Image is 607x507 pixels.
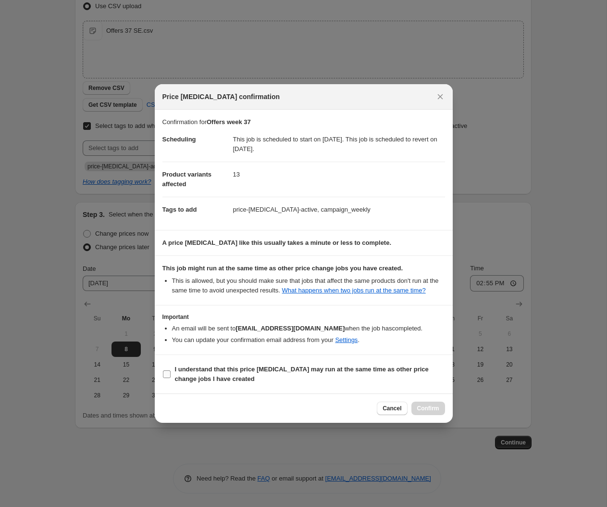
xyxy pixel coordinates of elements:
b: I understand that this price [MEDICAL_DATA] may run at the same time as other price change jobs I... [175,366,429,382]
p: Confirmation for [162,117,445,127]
li: This is allowed, but you should make sure that jobs that affect the same products don ' t run at ... [172,276,445,295]
b: Offers week 37 [207,118,251,126]
dd: price-[MEDICAL_DATA]-active, campaign_weekly [233,197,445,222]
span: Scheduling [162,136,196,143]
button: Close [434,90,447,103]
button: Cancel [377,402,407,415]
b: [EMAIL_ADDRESS][DOMAIN_NAME] [235,325,345,332]
span: Price [MEDICAL_DATA] confirmation [162,92,280,101]
span: Tags to add [162,206,197,213]
a: Settings [335,336,358,343]
span: Product variants affected [162,171,212,188]
dd: 13 [233,162,445,187]
li: You can update your confirmation email address from your . [172,335,445,345]
b: This job might run at the same time as other price change jobs you have created. [162,265,403,272]
dd: This job is scheduled to start on [DATE]. This job is scheduled to revert on [DATE]. [233,127,445,162]
a: What happens when two jobs run at the same time? [282,287,426,294]
span: Cancel [383,405,401,412]
li: An email will be sent to when the job has completed . [172,324,445,333]
b: A price [MEDICAL_DATA] like this usually takes a minute or less to complete. [162,239,392,246]
h3: Important [162,313,445,321]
